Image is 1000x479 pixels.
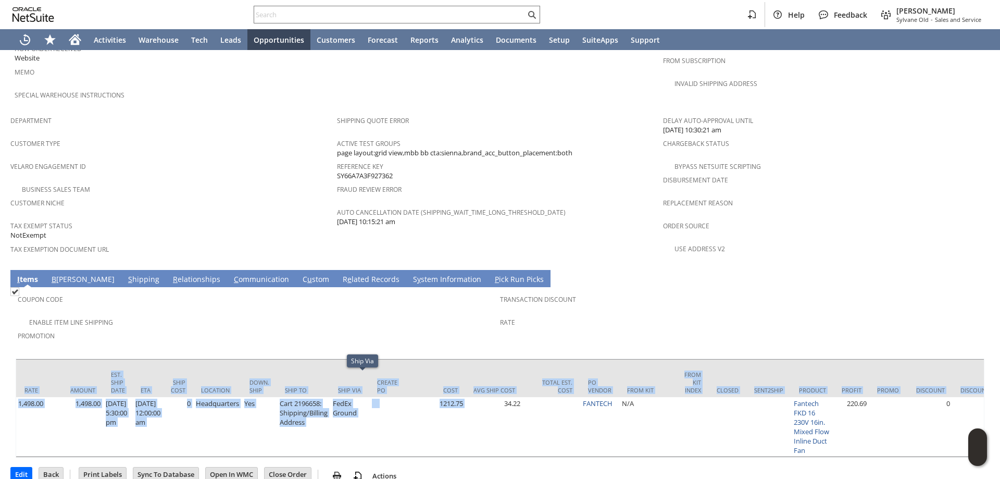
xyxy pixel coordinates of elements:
svg: Recent Records [19,33,31,46]
span: Website [15,53,40,63]
td: [DATE] 5:30:00 pm [103,397,133,457]
a: Customer Niche [10,199,65,207]
a: Invalid Shipping Address [674,79,757,88]
a: Activities [87,29,132,50]
a: Tax Exempt Status [10,222,72,230]
a: Fraud Review Error [337,185,402,194]
div: Location [201,386,234,394]
iframe: Click here to launch Oracle Guided Learning Help Panel [968,428,987,466]
a: Leads [214,29,247,50]
span: [PERSON_NAME] [896,6,981,16]
a: Transaction Discount [500,295,576,304]
a: Promotion [18,331,55,340]
a: Fantech FKD 16 230V 16in. Mixed Flow Inline Duct Fan [794,399,829,455]
span: S [128,274,132,284]
span: [DATE] 10:15:21 am [337,217,395,227]
a: Rate [500,318,515,327]
div: Sent2Ship [754,386,783,394]
div: Est. Ship Date [111,371,125,394]
span: [DATE] 10:30:21 am [663,125,721,135]
span: Opportunities [254,35,304,45]
span: C [234,274,239,284]
a: Shipping Quote Error [337,116,409,125]
span: Support [631,35,660,45]
a: Documents [490,29,543,50]
span: SuiteApps [582,35,618,45]
svg: logo [12,7,54,22]
a: Home [63,29,87,50]
div: Amount [54,386,95,394]
a: Delay Auto-Approval Until [663,116,753,125]
span: P [495,274,499,284]
span: Customers [317,35,355,45]
a: Use Address V2 [674,244,725,253]
div: Shortcuts [37,29,63,50]
a: Tax Exemption Document URL [10,245,109,254]
a: Recent Records [12,29,37,50]
span: Help [788,10,805,20]
a: Warehouse [132,29,185,50]
a: Bypass NetSuite Scripting [674,162,761,171]
a: Special Warehouse Instructions [15,91,124,100]
a: Enable Item Line Shipping [29,318,113,327]
a: From Subscription [663,56,726,65]
div: Closed [717,386,739,394]
a: Communication [231,274,292,286]
td: Cart 2196658: Shipping/Billing Address [277,397,330,457]
span: Leads [220,35,241,45]
span: - [931,16,933,23]
a: Order Source [663,222,709,230]
svg: Home [69,33,81,46]
div: Ship Via [338,386,361,394]
a: Custom [300,274,332,286]
div: Avg Ship Cost [473,386,515,394]
span: u [307,274,312,284]
span: Analytics [451,35,483,45]
td: 220.69 [834,397,869,457]
div: Ship To [285,386,322,394]
span: y [417,274,421,284]
svg: Search [526,8,538,21]
td: N/A [619,397,677,457]
a: Tech [185,29,214,50]
img: Checked [10,287,19,296]
a: Reports [404,29,445,50]
span: Feedback [834,10,867,20]
span: Activities [94,35,126,45]
a: Support [624,29,666,50]
span: Sylvane Old [896,16,929,23]
a: Reference Key [337,162,383,171]
a: Memo [15,68,34,77]
span: R [173,274,178,284]
input: Search [254,8,526,21]
td: 34.22 [466,397,523,457]
a: Business Sales Team [22,185,90,194]
td: Headquarters [193,397,242,457]
a: Coupon Code [18,295,63,304]
a: Unrolled view on [971,272,983,285]
div: Cost [416,386,458,394]
div: Down. Ship [249,378,269,394]
td: Yes [242,397,277,457]
div: Ship Cost [171,378,185,394]
span: page layout:grid view,mbb bb cta:sienna,brand_acc_button_placement:both [337,148,572,158]
div: Product [799,386,826,394]
div: From Kit Index [684,371,701,394]
span: Reports [410,35,439,45]
span: Oracle Guided Learning Widget. To move around, please hold and drag [968,448,987,466]
a: Department [10,116,52,125]
a: Items [15,274,41,286]
a: Pick Run Picks [492,274,546,286]
a: Relationships [170,274,223,286]
div: Discount [916,386,945,394]
span: NotExempt [10,230,46,240]
a: Customers [310,29,361,50]
a: System Information [410,274,484,286]
a: Replacement reason [663,199,733,207]
a: Setup [543,29,576,50]
span: Forecast [368,35,398,45]
td: [DATE] 12:00:00 am [133,397,163,457]
a: Chargeback Status [663,139,729,148]
span: I [17,274,20,284]
span: Sales and Service [935,16,981,23]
